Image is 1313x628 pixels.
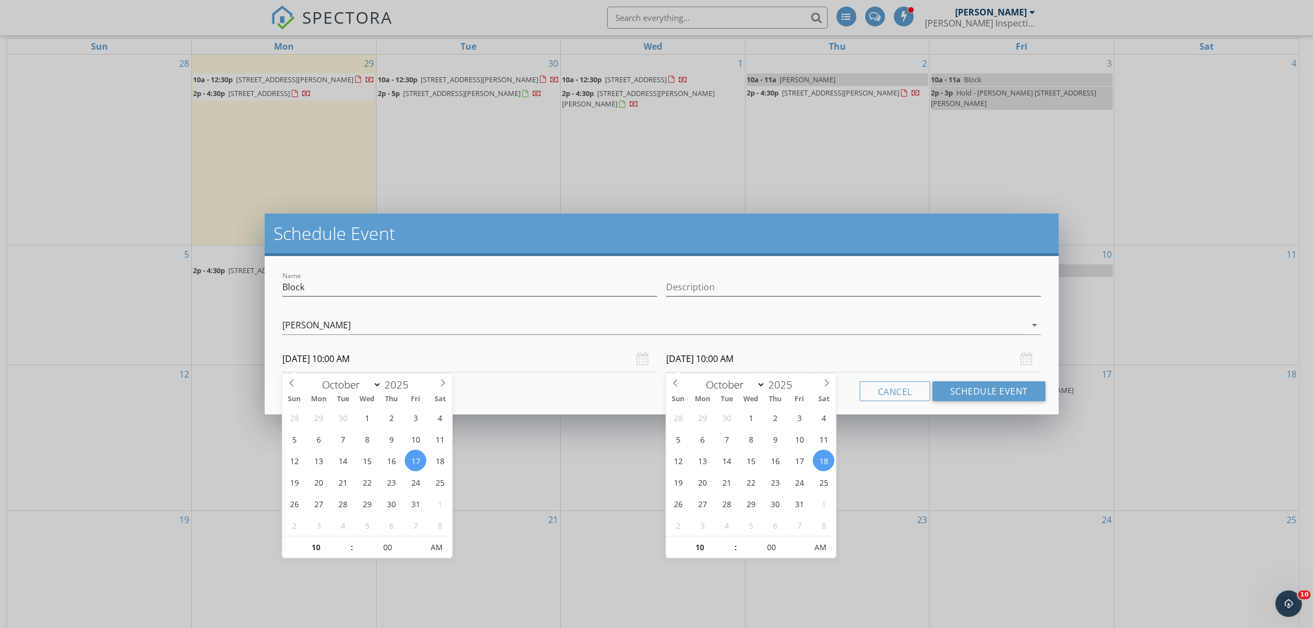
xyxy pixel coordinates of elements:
span: November 4, 2025 [332,514,353,536]
span: October 30, 2025 [764,493,786,514]
span: October 1, 2025 [356,407,378,428]
span: October 19, 2025 [283,471,305,493]
span: November 7, 2025 [405,514,426,536]
span: October 19, 2025 [667,471,689,493]
span: November 1, 2025 [813,493,834,514]
span: October 3, 2025 [405,407,426,428]
span: October 9, 2025 [764,428,786,450]
span: November 6, 2025 [380,514,402,536]
span: October 9, 2025 [380,428,402,450]
span: September 28, 2025 [283,407,305,428]
span: October 13, 2025 [692,450,713,471]
span: October 22, 2025 [356,471,378,493]
span: November 6, 2025 [764,514,786,536]
i: arrow_drop_down [1028,318,1041,332]
span: October 15, 2025 [740,450,762,471]
span: Sat [428,396,452,403]
span: 10 [1298,590,1311,599]
span: October 8, 2025 [740,428,762,450]
iframe: Intercom live chat [1276,590,1302,617]
span: October 5, 2025 [667,428,689,450]
span: October 16, 2025 [764,450,786,471]
span: October 21, 2025 [716,471,737,493]
span: Tue [715,396,739,403]
span: Sat [812,396,836,403]
span: October 18, 2025 [813,450,834,471]
span: October 25, 2025 [813,471,834,493]
span: October 4, 2025 [429,407,451,428]
span: October 12, 2025 [283,450,305,471]
span: November 3, 2025 [692,514,713,536]
span: : [350,536,353,558]
span: Thu [379,396,404,403]
span: October 16, 2025 [380,450,402,471]
span: November 7, 2025 [789,514,810,536]
span: November 1, 2025 [429,493,451,514]
span: November 8, 2025 [429,514,451,536]
span: November 8, 2025 [813,514,834,536]
span: October 2, 2025 [764,407,786,428]
span: October 23, 2025 [380,471,402,493]
span: October 26, 2025 [667,493,689,514]
span: October 27, 2025 [692,493,713,514]
span: October 20, 2025 [308,471,329,493]
span: November 3, 2025 [308,514,329,536]
span: October 12, 2025 [667,450,689,471]
button: Schedule Event [933,381,1046,401]
span: Fri [404,396,428,403]
span: October 11, 2025 [813,428,834,450]
span: Mon [690,396,715,403]
span: November 2, 2025 [283,514,305,536]
span: October 4, 2025 [813,407,834,428]
span: November 2, 2025 [667,514,689,536]
span: Thu [763,396,787,403]
input: Year [765,377,802,392]
span: October 23, 2025 [764,471,786,493]
span: October 25, 2025 [429,471,451,493]
span: October 15, 2025 [356,450,378,471]
span: October 10, 2025 [789,428,810,450]
span: October 6, 2025 [692,428,713,450]
div: [PERSON_NAME] [282,320,351,330]
span: Tue [331,396,355,403]
span: October 22, 2025 [740,471,762,493]
span: : [734,536,737,558]
span: October 31, 2025 [405,493,426,514]
h2: Schedule Event [274,222,1050,244]
span: October 13, 2025 [308,450,329,471]
span: Mon [307,396,331,403]
span: November 5, 2025 [740,514,762,536]
span: November 5, 2025 [356,514,378,536]
span: October 26, 2025 [283,493,305,514]
input: Select date [282,345,657,372]
span: October 28, 2025 [716,493,737,514]
span: October 18, 2025 [429,450,451,471]
span: October 20, 2025 [692,471,713,493]
span: October 8, 2025 [356,428,378,450]
span: October 28, 2025 [332,493,353,514]
span: September 30, 2025 [332,407,353,428]
span: October 17, 2025 [789,450,810,471]
button: Cancel [860,381,930,401]
span: September 30, 2025 [716,407,737,428]
span: Click to toggle [805,536,835,558]
span: October 5, 2025 [283,428,305,450]
span: Sun [282,396,307,403]
span: Wed [739,396,763,403]
span: October 31, 2025 [789,493,810,514]
span: October 1, 2025 [740,407,762,428]
span: October 7, 2025 [716,428,737,450]
span: September 28, 2025 [667,407,689,428]
span: September 29, 2025 [308,407,329,428]
input: Select date [666,345,1041,372]
span: October 21, 2025 [332,471,353,493]
span: October 3, 2025 [789,407,810,428]
span: October 17, 2025 [405,450,426,471]
span: Fri [787,396,812,403]
span: October 2, 2025 [380,407,402,428]
span: October 14, 2025 [332,450,353,471]
span: Click to toggle [421,536,452,558]
span: October 11, 2025 [429,428,451,450]
span: October 7, 2025 [332,428,353,450]
span: October 6, 2025 [308,428,329,450]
